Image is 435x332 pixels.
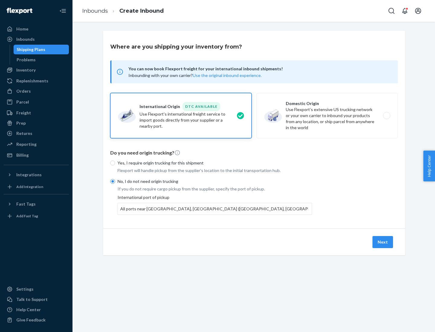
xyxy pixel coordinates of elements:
[412,5,424,17] button: Open account menu
[118,186,312,192] p: If you do not require cargo pickup from the supplier, specify the port of pickup.
[57,5,69,17] button: Close Navigation
[110,149,398,156] p: Do you need origin trucking?
[16,67,36,73] div: Inventory
[16,99,29,105] div: Parcel
[17,57,36,63] div: Problems
[4,97,69,107] a: Parcel
[16,120,26,126] div: Prep
[4,284,69,294] a: Settings
[16,78,48,84] div: Replenishments
[4,211,69,221] a: Add Fast Tag
[4,150,69,160] a: Billing
[118,160,312,166] p: Yes, I require origin trucking for this shipment
[4,76,69,86] a: Replenishments
[4,118,69,128] a: Prep
[16,141,37,147] div: Reporting
[77,2,169,20] ol: breadcrumbs
[4,129,69,138] a: Returns
[119,8,164,14] a: Create Inbound
[193,72,262,78] button: Use the original inbound experience.
[372,236,393,248] button: Next
[16,184,43,189] div: Add Integration
[399,5,411,17] button: Open notifications
[16,286,34,292] div: Settings
[16,26,28,32] div: Home
[4,86,69,96] a: Orders
[423,151,435,181] button: Help Center
[4,34,69,44] a: Inbounds
[4,199,69,209] button: Fast Tags
[128,65,391,72] span: You can now book Flexport freight for your international inbound shipments!
[16,36,35,42] div: Inbounds
[4,65,69,75] a: Inventory
[16,88,31,94] div: Orders
[4,24,69,34] a: Home
[4,170,69,180] button: Integrations
[4,315,69,325] button: Give Feedback
[7,8,32,14] img: Flexport logo
[17,46,45,53] div: Shipping Plans
[4,305,69,314] a: Help Center
[118,168,312,174] p: Flexport will handle pickup from the supplier's location to the initial transportation hub.
[110,43,242,51] h3: Where are you shipping your inventory from?
[4,182,69,192] a: Add Integration
[16,110,31,116] div: Freight
[4,295,69,304] a: Talk to Support
[16,130,32,136] div: Returns
[110,179,115,184] input: No, I do not need origin trucking
[118,178,312,184] p: No, I do not need origin trucking
[4,139,69,149] a: Reporting
[16,296,48,302] div: Talk to Support
[16,201,36,207] div: Fast Tags
[110,161,115,165] input: Yes, I require origin trucking for this shipment
[16,172,42,178] div: Integrations
[14,55,69,65] a: Problems
[128,73,262,78] span: Inbounding with your own carrier?
[16,307,41,313] div: Help Center
[4,108,69,118] a: Freight
[16,317,46,323] div: Give Feedback
[82,8,108,14] a: Inbounds
[385,5,398,17] button: Open Search Box
[118,194,312,215] div: International port of pickup
[16,213,38,219] div: Add Fast Tag
[14,45,69,54] a: Shipping Plans
[16,152,29,158] div: Billing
